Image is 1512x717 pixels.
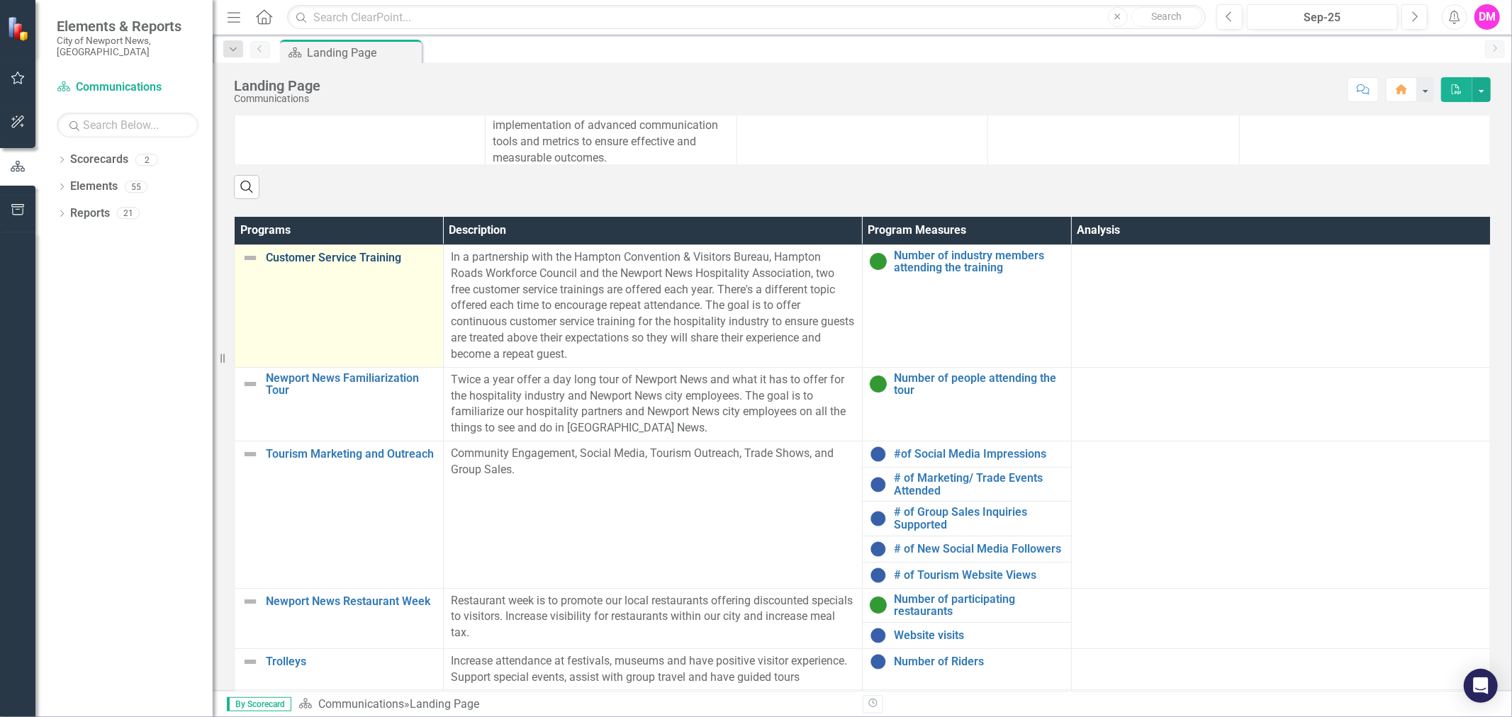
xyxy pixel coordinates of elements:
td: Double-Click to Edit [1071,648,1490,690]
a: # of Marketing/ Trade Events Attended [894,472,1064,497]
td: Double-Click to Edit [1071,367,1490,441]
img: No Information [870,627,887,644]
img: Not Defined [242,446,259,463]
a: Elements [70,179,118,195]
div: » [298,696,852,713]
td: Double-Click to Edit Right Click for Context Menu [235,367,444,441]
a: Communications [57,79,198,96]
a: Number of participating restaurants [894,593,1064,618]
a: Communications [318,697,404,711]
div: Communications [234,94,320,104]
img: On Target [870,376,887,393]
img: No Information [870,476,887,493]
input: Search Below... [57,113,198,137]
img: On Target [870,597,887,614]
td: Double-Click to Edit Right Click for Context Menu [862,468,1071,502]
td: Double-Click to Edit Right Click for Context Menu [862,588,1071,622]
td: Double-Click to Edit Right Click for Context Menu [862,562,1071,588]
a: Website visits [894,629,1064,642]
span: By Scorecard [227,697,291,711]
td: Double-Click to Edit Right Click for Context Menu [862,367,1071,441]
td: Double-Click to Edit Right Click for Context Menu [235,244,444,367]
td: Double-Click to Edit [1071,244,1490,367]
td: Double-Click to Edit Right Click for Context Menu [862,502,1071,536]
div: Landing Page [307,44,418,62]
img: Not Defined [242,249,259,266]
a: #of Social Media Impressions [894,448,1064,461]
a: Trolleys [266,655,436,668]
div: 21 [117,208,140,220]
button: Sep-25 [1247,4,1398,30]
img: ClearPoint Strategy [7,16,32,40]
a: Reports [70,205,110,222]
img: No Information [870,510,887,527]
td: Double-Click to Edit Right Click for Context Menu [862,536,1071,562]
img: No Information [870,567,887,584]
a: # of Tourism Website Views [894,569,1064,582]
div: 2 [135,154,158,166]
a: Number of industry members attending the training [894,249,1064,274]
img: On Target [870,253,887,270]
td: Double-Click to Edit [1071,588,1490,648]
a: Scorecards [70,152,128,168]
img: Not Defined [242,376,259,393]
td: Double-Click to Edit Right Click for Context Menu [862,648,1071,690]
td: Double-Click to Edit Right Click for Context Menu [862,622,1071,648]
a: # of Group Sales Inquiries Supported [894,506,1064,531]
td: Double-Click to Edit [1071,441,1490,588]
div: Open Intercom Messenger [1464,669,1498,703]
button: Search [1131,7,1202,27]
span: Elements & Reports [57,18,198,35]
div: Sep-25 [1252,9,1393,26]
small: City of Newport News, [GEOGRAPHIC_DATA] [57,35,198,58]
button: DM [1474,4,1500,30]
td: Double-Click to Edit Right Click for Context Menu [235,588,444,648]
a: Customer Service Training [266,252,436,264]
td: Double-Click to Edit Right Click for Context Menu [235,648,444,690]
span: Search [1151,11,1182,22]
div: 55 [125,181,147,193]
a: Newport News Restaurant Week [266,595,436,608]
span: In a partnership with the Hampton Convention & Visitors Bureau, Hampton Roads Workforce Council a... [451,250,854,361]
a: Tourism Marketing and Outreach [266,448,436,461]
input: Search ClearPoint... [287,5,1206,30]
a: # of New Social Media Followers [894,543,1064,555]
div: Landing Page [234,78,320,94]
span: Restaurant week is to promote our local restaurants offering discounted specials to visitors. Inc... [451,594,853,640]
p: Community Engagement, Social Media, Tourism Outreach, Trade Shows, and Group Sales. [451,446,855,478]
a: Newport News Familiarization Tour [266,372,436,397]
img: Not Defined [242,653,259,670]
img: No Information [870,446,887,463]
img: No Information [870,541,887,558]
td: Double-Click to Edit Right Click for Context Menu [862,244,1071,367]
td: Double-Click to Edit Right Click for Context Menu [235,441,444,588]
span: Increase attendance at festivals, museums and have positive visitor experience. Support special e... [451,654,847,684]
a: Number of people attending the tour [894,372,1064,397]
a: Number of Riders [894,655,1064,668]
img: No Information [870,653,887,670]
span: Twice a year offer a day long tour of Newport News and what it has to offer for the hospitality i... [451,373,846,435]
td: Double-Click to Edit Right Click for Context Menu [862,441,1071,468]
img: Not Defined [242,593,259,610]
div: Landing Page [410,697,479,711]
